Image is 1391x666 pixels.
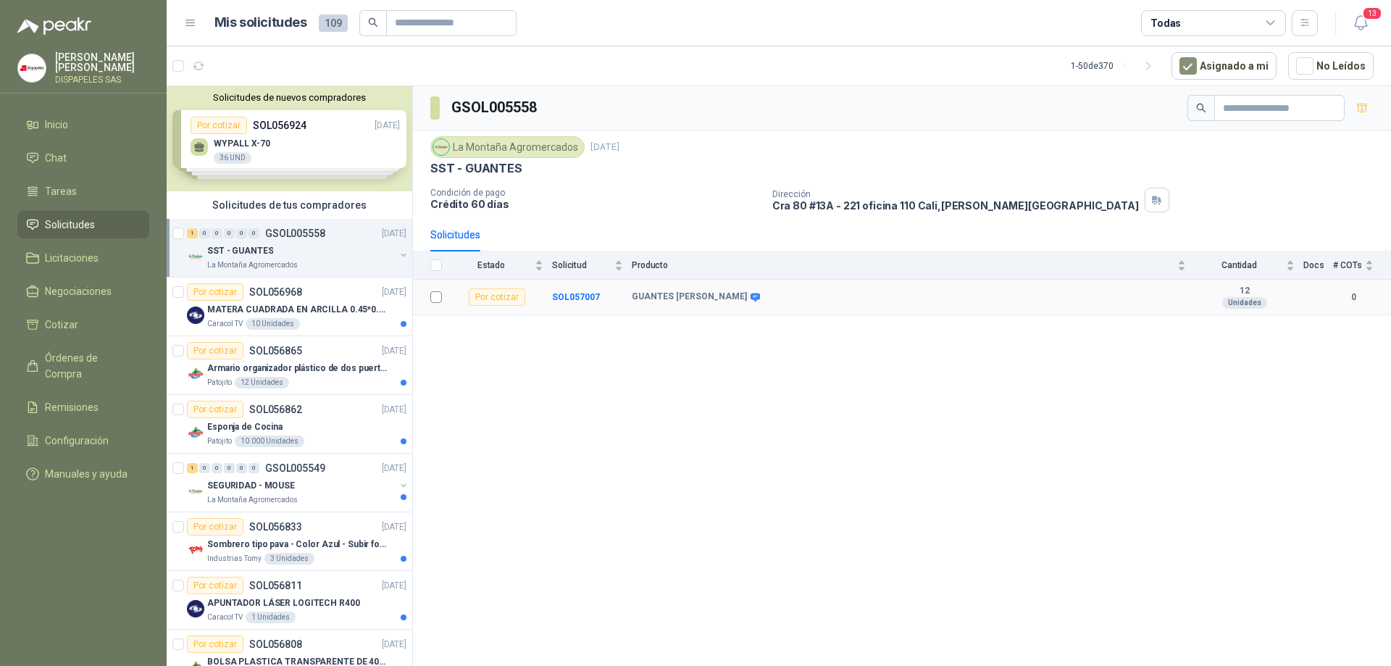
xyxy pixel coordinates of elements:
span: Configuración [45,433,109,449]
div: 10.000 Unidades [235,436,304,447]
div: 10 Unidades [246,318,300,330]
div: Solicitudes [430,227,480,243]
div: 0 [199,463,210,473]
p: Esponja de Cocina [207,420,283,434]
p: SST - GUANTES [207,244,273,258]
p: Armario organizador plástico de dos puertas de acuerdo a la imagen adjunta [207,362,388,375]
p: Patojito [207,436,232,447]
p: SEGURIDAD - MOUSE [207,479,295,493]
div: 1 Unidades [246,612,296,623]
div: 12 Unidades [235,377,289,388]
div: 0 [248,228,259,238]
span: Cotizar [45,317,78,333]
span: Manuales y ayuda [45,466,128,482]
div: Por cotizar [187,342,243,359]
div: 1 [187,463,198,473]
p: Patojito [207,377,232,388]
a: Remisiones [17,394,149,421]
p: Caracol TV [207,612,243,623]
p: Condición de pago [430,188,761,198]
span: Remisiones [45,399,99,415]
div: 1 [187,228,198,238]
span: Licitaciones [45,250,99,266]
p: [DATE] [382,462,406,475]
img: Company Logo [187,365,204,383]
a: 1 0 0 0 0 0 GSOL005549[DATE] Company LogoSEGURIDAD - MOUSELa Montaña Agromercados [187,459,409,506]
div: 0 [212,463,222,473]
span: Órdenes de Compra [45,350,135,382]
img: Company Logo [187,600,204,617]
p: SST - GUANTES [430,161,522,176]
div: 0 [224,228,235,238]
a: Por cotizarSOL056865[DATE] Company LogoArmario organizador plástico de dos puertas de acuerdo a l... [167,336,412,395]
span: Negociaciones [45,283,112,299]
p: Industrias Tomy [207,553,262,565]
b: 12 [1195,286,1295,297]
th: Cantidad [1195,251,1303,280]
p: [DATE] [382,520,406,534]
p: [PERSON_NAME] [PERSON_NAME] [55,52,149,72]
a: Cotizar [17,311,149,338]
img: Logo peakr [17,17,91,35]
img: Company Logo [187,541,204,559]
p: [DATE] [382,227,406,241]
p: GSOL005549 [265,463,325,473]
span: search [368,17,378,28]
p: SOL056811 [249,580,302,591]
b: GUANTES [PERSON_NAME] [632,291,747,303]
a: Por cotizarSOL056862[DATE] Company LogoEsponja de CocinaPatojito10.000 Unidades [167,395,412,454]
div: 3 Unidades [264,553,314,565]
span: Estado [451,260,532,270]
div: 0 [236,228,247,238]
p: [DATE] [382,638,406,652]
p: La Montaña Agromercados [207,259,298,271]
h3: GSOL005558 [451,96,539,119]
th: # COTs [1333,251,1391,280]
th: Estado [451,251,552,280]
a: SOL057007 [552,292,600,302]
span: 109 [319,14,348,32]
img: Company Logo [187,307,204,324]
a: Por cotizarSOL056811[DATE] Company LogoAPUNTADOR LÁSER LOGITECH R400Caracol TV1 Unidades [167,571,412,630]
p: GSOL005558 [265,228,325,238]
b: 0 [1333,291,1374,304]
a: Por cotizarSOL056833[DATE] Company LogoSombrero tipo pava - Color Azul - Subir fotoIndustrias Tom... [167,512,412,571]
p: MATERA CUADRADA EN ARCILLA 0.45*0.45*0.40 [207,303,388,317]
p: APUNTADOR LÁSER LOGITECH R400 [207,596,360,610]
div: Por cotizar [187,577,243,594]
a: Negociaciones [17,278,149,305]
span: 13 [1362,7,1382,20]
th: Solicitud [552,251,632,280]
div: 1 - 50 de 370 [1071,54,1160,78]
div: Unidades [1222,297,1267,309]
p: Sombrero tipo pava - Color Azul - Subir foto [207,538,388,551]
span: Solicitud [552,260,611,270]
div: Solicitudes de tus compradores [167,191,412,219]
div: Por cotizar [469,288,525,306]
img: Company Logo [433,139,449,155]
div: Por cotizar [187,518,243,536]
button: Asignado a mi [1171,52,1277,80]
div: 0 [199,228,210,238]
div: Solicitudes de nuevos compradoresPor cotizarSOL056924[DATE] WYPALL X-7036 UNDPor cotizarSOL056896... [167,86,412,191]
p: Dirección [772,189,1139,199]
div: Por cotizar [187,636,243,653]
p: [DATE] [382,579,406,593]
th: Producto [632,251,1195,280]
span: # COTs [1333,260,1362,270]
p: [DATE] [382,286,406,299]
p: SOL056808 [249,639,302,649]
p: DISPAPELES SAS [55,75,149,84]
p: SOL056865 [249,346,302,356]
p: Cra 80 #13A - 221 oficina 110 Cali , [PERSON_NAME][GEOGRAPHIC_DATA] [772,199,1139,212]
a: Chat [17,144,149,172]
div: 0 [224,463,235,473]
a: 1 0 0 0 0 0 GSOL005558[DATE] Company LogoSST - GUANTESLa Montaña Agromercados [187,225,409,271]
a: Solicitudes [17,211,149,238]
div: Por cotizar [187,401,243,418]
a: Tareas [17,178,149,205]
span: Tareas [45,183,77,199]
button: No Leídos [1288,52,1374,80]
p: SOL056833 [249,522,302,532]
